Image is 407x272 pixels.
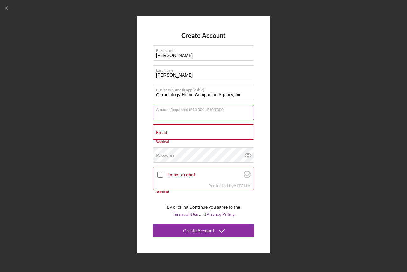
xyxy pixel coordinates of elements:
[156,46,254,53] label: First Name
[156,66,254,73] label: Last Name
[156,85,254,92] label: Business Name (if applicable)
[244,173,251,179] a: Visit Altcha.org
[156,130,167,135] label: Email
[153,140,254,143] div: Required
[156,105,254,112] label: Amount Requested ($10,000 - $100,000)
[167,204,240,218] p: By clicking Continue you agree to the and
[181,32,226,39] h4: Create Account
[233,183,251,188] a: Visit Altcha.org
[183,224,214,237] div: Create Account
[173,212,198,217] a: Terms of Use
[153,224,254,237] button: Create Account
[166,172,242,177] label: I'm not a robot
[208,183,251,188] div: Protected by
[153,190,254,194] div: Required
[156,153,176,158] label: Password
[206,212,235,217] a: Privacy Policy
